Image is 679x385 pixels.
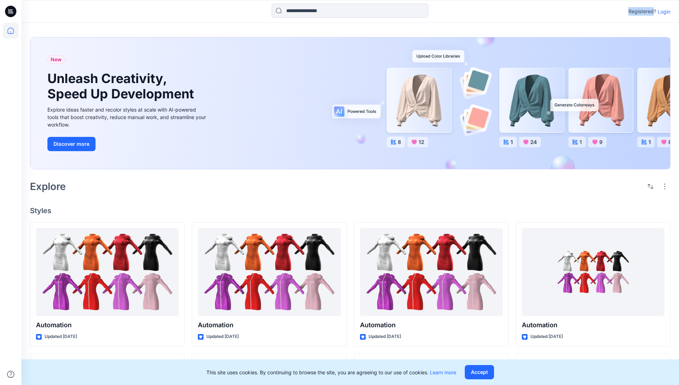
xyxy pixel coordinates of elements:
a: Automation [522,228,664,316]
p: Updated [DATE] [530,333,563,340]
h1: Unleash Creativity, Speed Up Development [47,71,197,102]
button: Accept [465,365,494,379]
button: Discover more [47,137,96,151]
p: Automation [198,320,340,330]
span: New [51,55,62,64]
p: Automation [360,320,503,330]
a: Automation [198,228,340,316]
a: Learn more [430,369,456,375]
p: Automation [36,320,179,330]
p: Login [658,8,670,15]
a: Automation [360,228,503,316]
p: Updated [DATE] [369,333,401,340]
h4: Styles [30,206,670,215]
div: Explore ideas faster and recolor styles at scale with AI-powered tools that boost creativity, red... [47,106,208,128]
p: Updated [DATE] [206,333,239,340]
p: Automation [522,320,664,330]
a: Automation [36,228,179,316]
p: Updated [DATE] [45,333,77,340]
a: Discover more [47,137,208,151]
p: Registered? [628,7,656,16]
h2: Explore [30,181,66,192]
p: This site uses cookies. By continuing to browse the site, you are agreeing to our use of cookies. [206,369,456,376]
